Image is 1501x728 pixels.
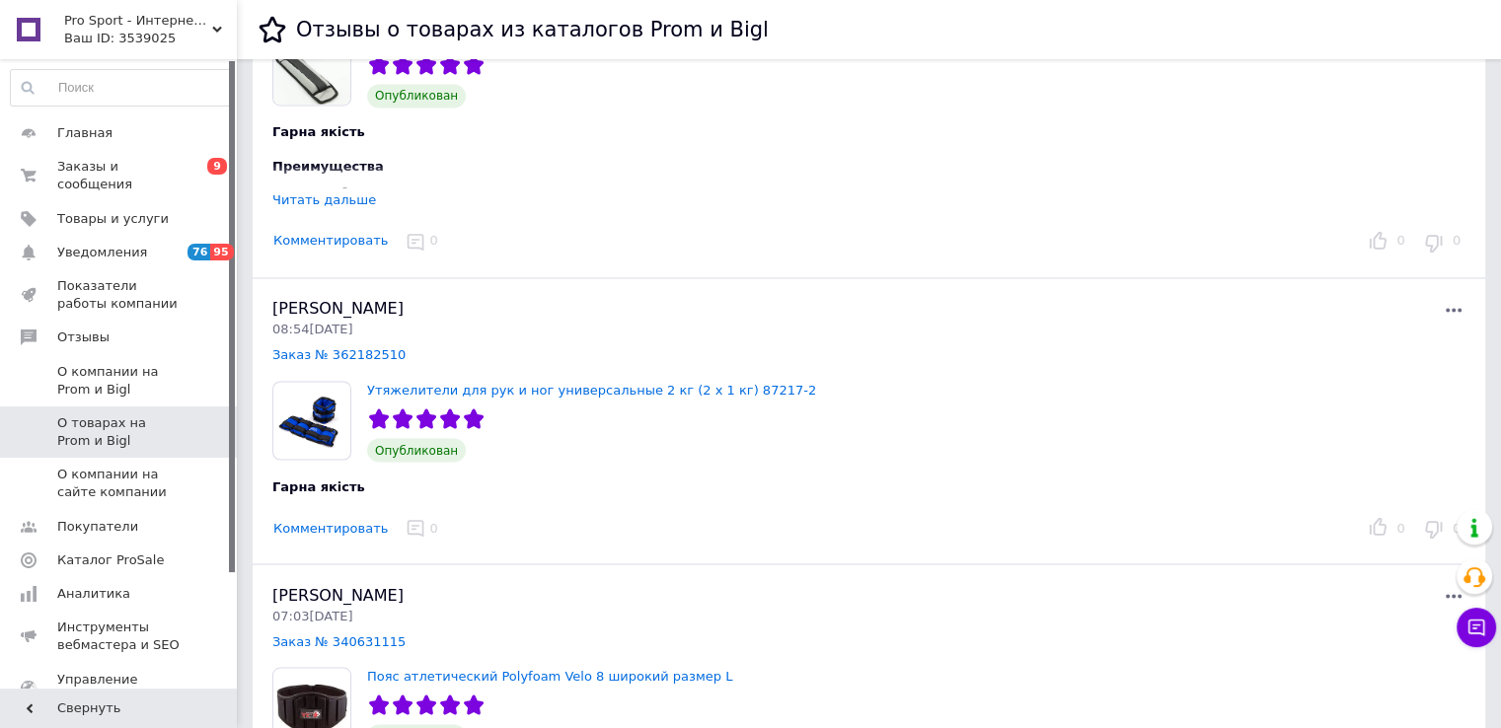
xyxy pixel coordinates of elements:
[57,518,138,536] span: Покупатели
[57,551,164,569] span: Каталог ProSale
[272,159,384,174] span: Преимущества
[57,363,183,399] span: О компании на Prom и Bigl
[57,328,110,346] span: Отзывы
[188,244,210,260] span: 76
[273,382,350,459] img: Утяжелители для рук и ног универсальные 2 кг (2 x 1 кг) 87217-2
[272,184,1057,202] div: Все сподобалось
[57,124,113,142] span: Главная
[367,668,732,683] a: Пояс атлетический Polyfoam Velo 8 широкий размер L
[57,414,183,450] span: О товарах на Prom и Bigl
[210,244,233,260] span: 95
[272,322,352,336] span: 08:54[DATE]
[207,158,227,175] span: 9
[57,671,183,706] span: Управление сайтом
[272,518,389,539] button: Комментировать
[64,12,212,30] span: Pro Sport - Интернет-магазин спортивных товаров
[273,28,350,105] img: Утяжелители для ног и рук универсальные 1 кг (2х0,5кг) Body Sculpture серый/черный
[57,585,130,603] span: Аналитика
[1457,608,1496,647] button: Чат с покупателем
[272,124,365,139] span: Гарна якість
[272,585,404,604] span: [PERSON_NAME]
[64,30,237,47] div: Ваш ID: 3539025
[57,277,183,313] span: Показатели работы компании
[57,244,147,261] span: Уведомления
[367,382,816,397] a: Утяжелители для рук и ног универсальные 2 кг (2 x 1 кг) 87217-2
[272,608,352,622] span: 07:03[DATE]
[272,633,406,648] a: Заказ № 340631115
[367,438,466,462] span: Опубликован
[272,478,365,493] span: Гарна якість
[272,299,404,318] span: [PERSON_NAME]
[296,18,769,41] h1: Отзывы о товарах из каталогов Prom и Bigl
[57,210,169,228] span: Товары и услуги
[57,158,183,193] span: Заказы и сообщения
[272,192,376,207] div: Читать дальше
[57,466,183,501] span: О компании на сайте компании
[57,619,183,654] span: Инструменты вебмастера и SEO
[367,84,466,108] span: Опубликован
[11,70,232,106] input: Поиск
[272,347,406,362] a: Заказ № 362182510
[272,231,389,252] button: Комментировать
